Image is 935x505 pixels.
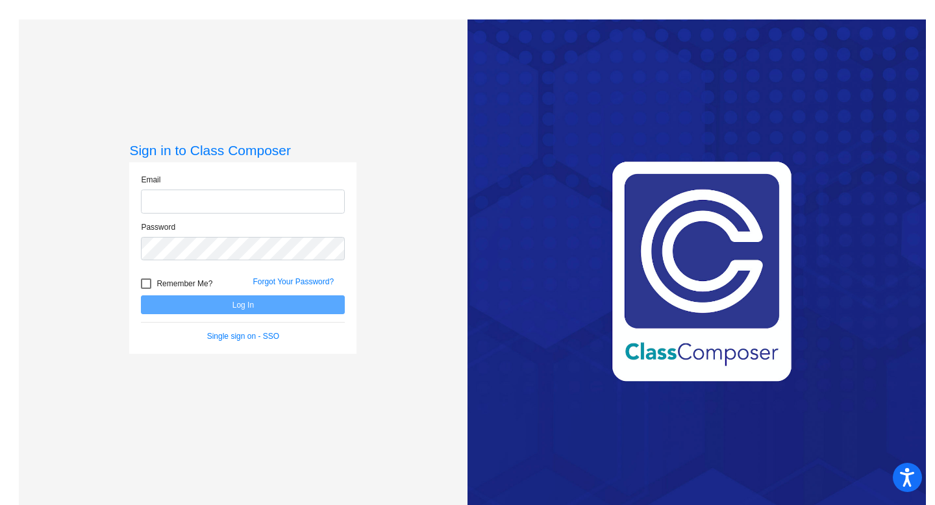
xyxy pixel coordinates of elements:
label: Password [141,221,175,233]
h3: Sign in to Class Composer [129,142,356,158]
a: Forgot Your Password? [253,277,334,286]
button: Log In [141,295,345,314]
a: Single sign on - SSO [207,332,279,341]
label: Email [141,174,160,186]
span: Remember Me? [156,276,212,291]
